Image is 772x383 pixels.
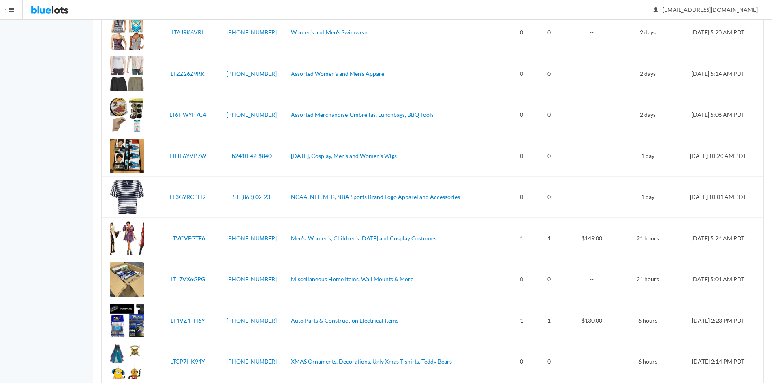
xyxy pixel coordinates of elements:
[511,218,533,259] td: 1
[678,53,763,94] td: [DATE] 5:14 AM PDT
[678,218,763,259] td: [DATE] 5:24 AM PDT
[511,12,533,53] td: 0
[566,259,618,300] td: --
[511,94,533,135] td: 0
[566,12,618,53] td: --
[678,135,763,177] td: [DATE] 10:20 AM PDT
[678,176,763,218] td: [DATE] 10:01 AM PDT
[291,70,386,77] a: Assorted Women's and Men's Apparel
[171,29,204,36] a: LTAJ9K6VRL
[170,193,205,200] a: LT3GYRCPH9
[511,300,533,341] td: 1
[618,259,677,300] td: 21 hours
[618,94,677,135] td: 2 days
[533,12,566,53] td: 0
[533,94,566,135] td: 0
[678,341,763,382] td: [DATE] 2:14 PM PDT
[618,300,677,341] td: 6 hours
[618,12,677,53] td: 2 days
[618,135,677,177] td: 1 day
[511,341,533,382] td: 0
[291,193,460,200] a: NCAA, NFL, MLB, NBA Sports Brand Logo Apparel and Accessories
[291,152,397,159] a: [DATE], Cosplay, Men's and Women's Wigs
[171,70,205,77] a: LTZZ26Z9RK
[169,111,206,118] a: LT6HWYP7C4
[618,53,677,94] td: 2 days
[227,111,277,118] a: [PHONE_NUMBER]
[227,358,277,365] a: [PHONE_NUMBER]
[678,94,763,135] td: [DATE] 5:06 AM PDT
[291,29,368,36] a: Women's and Men's Swimwear
[171,276,205,282] a: LTL7VX6GPG
[511,53,533,94] td: 0
[291,358,452,365] a: XMAS Ornaments, Decorations, Ugly Xmas T-shirts, Teddy Bears
[618,176,677,218] td: 1 day
[533,300,566,341] td: 1
[678,12,763,53] td: [DATE] 5:20 AM PDT
[652,6,660,14] ion-icon: person
[227,29,277,36] a: [PHONE_NUMBER]
[678,300,763,341] td: [DATE] 2:23 PM PDT
[171,317,205,324] a: LT4VZ4TH6Y
[533,259,566,300] td: 0
[227,70,277,77] a: [PHONE_NUMBER]
[566,135,618,177] td: --
[291,111,434,118] a: Assorted Merchandise-Umbrellas, Lunchbags, BBQ Tools
[533,53,566,94] td: 0
[566,218,618,259] td: $149.00
[654,6,758,13] span: [EMAIL_ADDRESS][DOMAIN_NAME]
[678,259,763,300] td: [DATE] 5:01 AM PDT
[618,218,677,259] td: 21 hours
[511,135,533,177] td: 0
[566,53,618,94] td: --
[533,135,566,177] td: 0
[566,300,618,341] td: $130.00
[227,235,277,242] a: [PHONE_NUMBER]
[291,235,436,242] a: Men's, Women's, Children's [DATE] and Cosplay Costumes
[232,152,272,159] a: b2410-42-$840
[511,259,533,300] td: 0
[291,317,398,324] a: Auto Parts & Construction Electrical Items
[618,341,677,382] td: 6 hours
[170,358,205,365] a: LTCP7HK94Y
[566,94,618,135] td: --
[533,176,566,218] td: 0
[533,218,566,259] td: 1
[511,176,533,218] td: 0
[169,152,206,159] a: LTHF6YVP7W
[291,276,413,282] a: Miscellaneous Home Items, Wall Mounts & More
[533,341,566,382] td: 0
[566,176,618,218] td: --
[170,235,205,242] a: LTVCVFGTF6
[566,341,618,382] td: --
[227,317,277,324] a: [PHONE_NUMBER]
[227,276,277,282] a: [PHONE_NUMBER]
[233,193,270,200] a: 51-(863) 02-23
